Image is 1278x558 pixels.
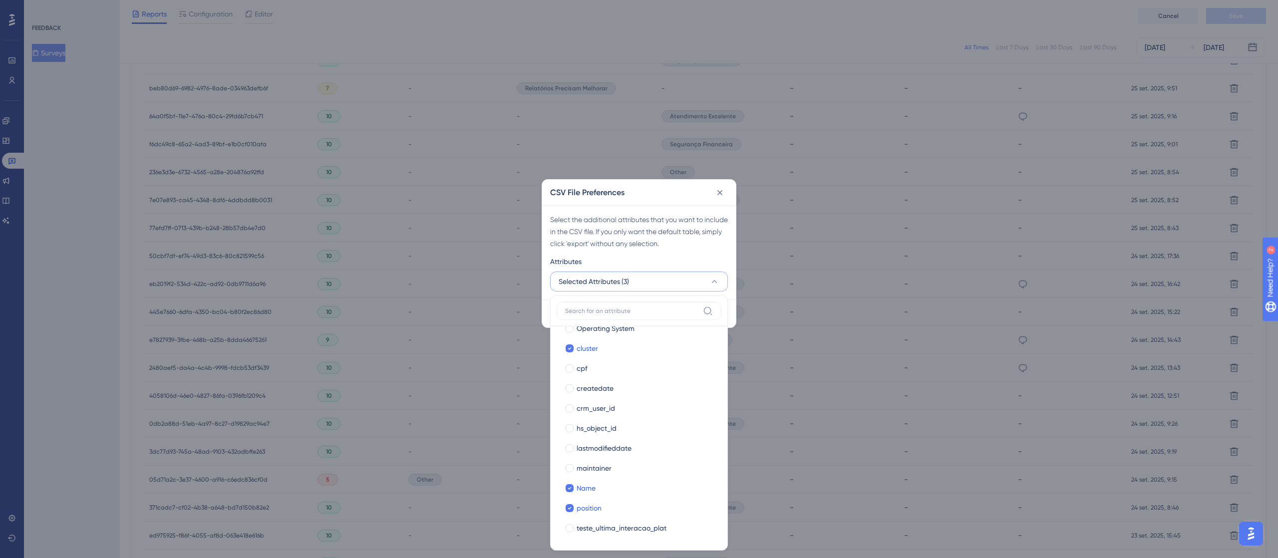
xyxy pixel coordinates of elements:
[577,482,596,494] span: Name
[577,462,612,474] span: maintainer
[577,442,632,454] span: lastmodifieddate
[23,2,62,14] span: Need Help?
[577,382,614,394] span: createdate
[577,322,635,334] span: Operating System
[577,522,666,534] span: teste_ultima_interacao_plat
[550,256,582,268] span: Attributes
[69,5,72,13] div: 2
[577,502,602,514] span: position
[577,402,615,414] span: crm_user_id
[577,422,617,434] span: hs_object_id
[559,276,629,287] span: Selected Attributes (3)
[577,362,588,374] span: cpf
[565,307,699,315] input: Search for an attribute
[577,342,598,354] span: cluster
[550,187,625,199] h2: CSV File Preferences
[1236,519,1266,549] iframe: UserGuiding AI Assistant Launcher
[550,214,728,250] div: Select the additional attributes that you want to include in the CSV file. If you only want the d...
